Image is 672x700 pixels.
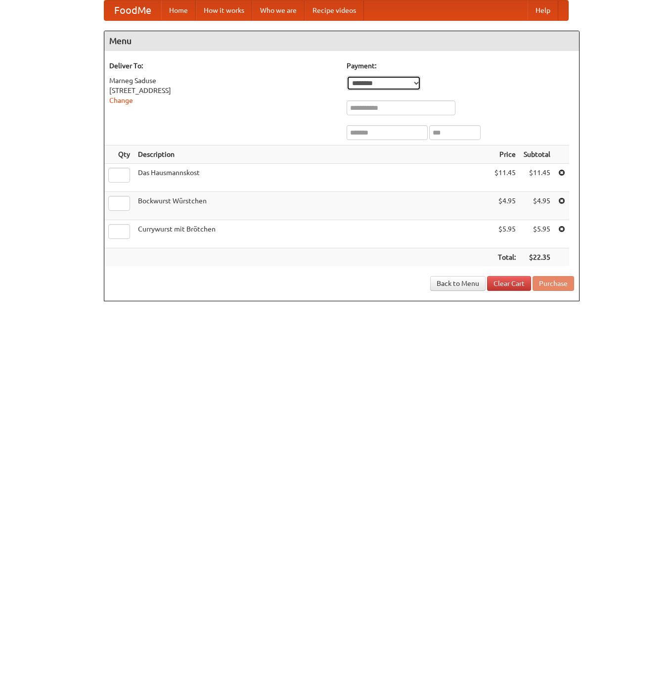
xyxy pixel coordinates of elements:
th: Description [134,145,491,164]
div: Marneg Saduse [109,76,337,86]
td: Bockwurst Würstchen [134,192,491,220]
td: $4.95 [520,192,554,220]
button: Purchase [533,276,574,291]
td: $4.95 [491,192,520,220]
a: Home [161,0,196,20]
h5: Payment: [347,61,574,71]
td: $5.95 [491,220,520,248]
td: $11.45 [520,164,554,192]
div: [STREET_ADDRESS] [109,86,337,95]
a: Help [528,0,558,20]
a: Back to Menu [430,276,486,291]
th: Price [491,145,520,164]
td: $11.45 [491,164,520,192]
h5: Deliver To: [109,61,337,71]
a: How it works [196,0,252,20]
td: Currywurst mit Brötchen [134,220,491,248]
th: $22.35 [520,248,554,267]
a: Recipe videos [305,0,364,20]
h4: Menu [104,31,579,51]
th: Qty [104,145,134,164]
th: Subtotal [520,145,554,164]
a: Who we are [252,0,305,20]
td: $5.95 [520,220,554,248]
a: FoodMe [104,0,161,20]
a: Clear Cart [487,276,531,291]
a: Change [109,96,133,104]
td: Das Hausmannskost [134,164,491,192]
th: Total: [491,248,520,267]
